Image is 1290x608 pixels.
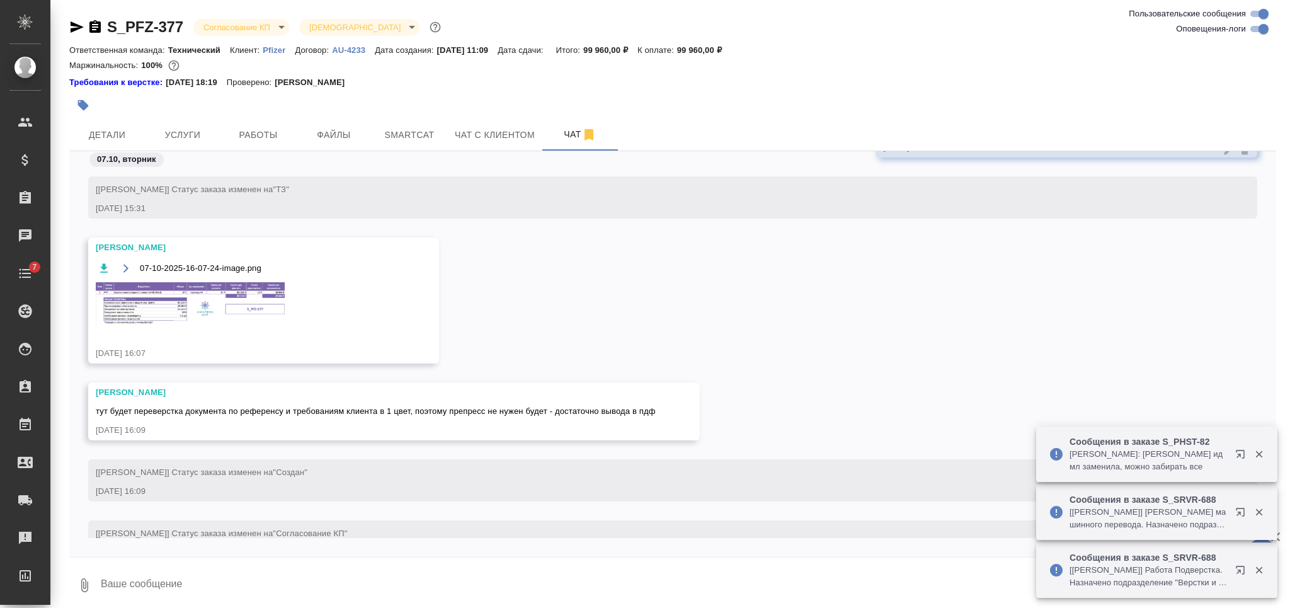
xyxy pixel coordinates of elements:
[152,127,213,143] span: Услуги
[96,241,395,254] div: [PERSON_NAME]
[263,45,295,55] p: Pfizer
[166,57,182,74] button: 0.00 RUB;
[96,185,289,194] span: [[PERSON_NAME]] Статус заказа изменен на
[107,18,183,35] a: S_PFZ-377
[556,45,583,55] p: Итого:
[427,19,443,35] button: Доп статусы указывают на важность/срочность заказа
[305,22,404,33] button: [DEMOGRAPHIC_DATA]
[96,406,656,416] span: тут будет переверстка документа по референсу и требованиям клиента в 1 цвет, поэтому препресс не ...
[1228,442,1258,472] button: Открыть в новой вкладке
[166,76,227,89] p: [DATE] 18:19
[1246,565,1272,576] button: Закрыть
[69,91,97,119] button: Добавить тэг
[140,262,261,275] span: 07-10-2025-16-07-24-image.png
[1176,23,1246,35] span: Оповещения-логи
[677,45,731,55] p: 99 960,00 ₽
[77,127,137,143] span: Детали
[141,60,166,70] p: 100%
[332,44,375,55] a: AU-4233
[88,20,103,35] button: Скопировать ссылку
[299,19,420,36] div: Согласование КП
[1070,506,1227,531] p: [[PERSON_NAME]] [PERSON_NAME] машинного перевода. Назначено подразделение "Проектный офис"
[1246,507,1272,518] button: Закрыть
[375,45,437,55] p: Дата создания:
[581,127,596,142] svg: Отписаться
[1070,493,1227,506] p: Сообщения в заказе S_SRVR-688
[304,127,364,143] span: Файлы
[263,44,295,55] a: Pfizer
[1246,449,1272,460] button: Закрыть
[96,529,347,538] span: [[PERSON_NAME]] Статус заказа изменен на
[273,467,307,477] span: "Создан"
[227,76,275,89] p: Проверено:
[550,127,610,142] span: Чат
[295,45,332,55] p: Договор:
[437,45,498,55] p: [DATE] 11:09
[96,347,395,360] div: [DATE] 16:07
[332,45,375,55] p: AU-4233
[1070,448,1227,473] p: [PERSON_NAME]: [PERSON_NAME] идмл заменила, можно забирать все
[1070,551,1227,564] p: Сообщения в заказе S_SRVR-688
[69,20,84,35] button: Скопировать ссылку для ЯМессенджера
[275,76,354,89] p: [PERSON_NAME]
[455,127,535,143] span: Чат с клиентом
[69,76,166,89] a: Требования к верстке:
[1070,435,1227,448] p: Сообщения в заказе S_PHST-82
[1070,564,1227,589] p: [[PERSON_NAME]] Работа Подверстка. Назначено подразделение "Верстки и дизайна"
[1228,558,1258,588] button: Открыть в новой вкладке
[69,76,166,89] div: Нажми, чтобы открыть папку с инструкцией
[96,485,1213,498] div: [DATE] 16:09
[69,45,168,55] p: Ответственная команда:
[379,127,440,143] span: Smartcat
[96,260,111,276] button: Скачать
[69,60,141,70] p: Маржинальность:
[637,45,677,55] p: К оплате:
[583,45,637,55] p: 99 960,00 ₽
[273,185,289,194] span: "ТЗ"
[118,260,134,276] button: Открыть на драйве
[96,386,656,399] div: [PERSON_NAME]
[200,22,274,33] button: Согласование КП
[1129,8,1246,20] span: Пользовательские сообщения
[1228,500,1258,530] button: Открыть в новой вкладке
[96,424,656,437] div: [DATE] 16:09
[25,261,44,273] span: 7
[97,153,156,166] p: 07.10, вторник
[498,45,546,55] p: Дата сдачи:
[193,19,289,36] div: Согласование КП
[230,45,263,55] p: Клиент:
[3,258,47,289] a: 7
[273,529,347,538] span: "Согласование КП"
[96,282,285,325] img: 07-10-2025-16-07-24-image.png
[168,45,230,55] p: Технический
[96,202,1213,215] div: [DATE] 15:31
[96,467,307,477] span: [[PERSON_NAME]] Статус заказа изменен на
[228,127,288,143] span: Работы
